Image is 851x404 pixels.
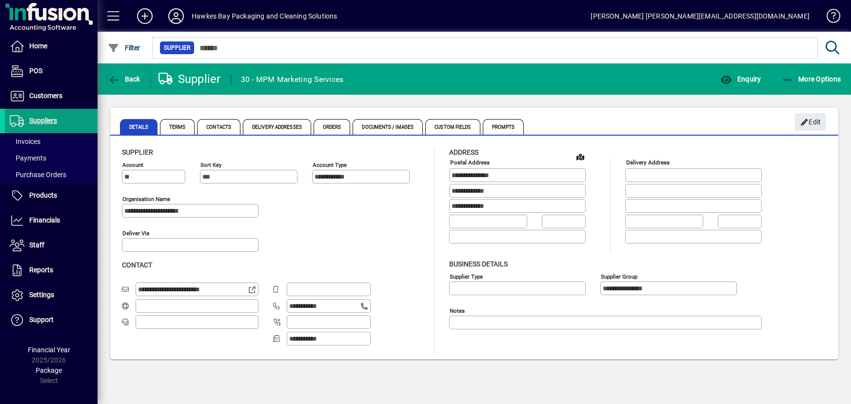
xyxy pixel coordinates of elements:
[450,307,465,314] mat-label: Notes
[164,43,190,53] span: Supplier
[160,7,192,25] button: Profile
[29,117,57,124] span: Suppliers
[5,133,98,150] a: Invoices
[200,162,221,168] mat-label: Sort key
[10,138,40,145] span: Invoices
[5,59,98,83] a: POS
[29,92,62,100] span: Customers
[5,233,98,258] a: Staff
[353,119,423,135] span: Documents / Images
[313,162,347,168] mat-label: Account Type
[718,70,763,88] button: Enquiry
[779,70,844,88] button: More Options
[158,71,221,87] div: Supplier
[5,283,98,307] a: Settings
[122,230,149,237] mat-label: Deliver via
[591,8,810,24] div: [PERSON_NAME] [PERSON_NAME][EMAIL_ADDRESS][DOMAIN_NAME]
[425,119,480,135] span: Custom Fields
[314,119,351,135] span: Orders
[122,196,170,202] mat-label: Organisation name
[10,154,46,162] span: Payments
[720,75,761,83] span: Enquiry
[122,148,153,156] span: Supplier
[36,366,62,374] span: Package
[241,72,344,87] div: 30 - MPM Marketing Services
[160,119,195,135] span: Terms
[129,7,160,25] button: Add
[29,266,53,274] span: Reports
[29,42,47,50] span: Home
[29,316,54,323] span: Support
[800,114,821,130] span: Edit
[449,148,478,156] span: Address
[122,261,152,269] span: Contact
[5,84,98,108] a: Customers
[5,150,98,166] a: Payments
[29,216,60,224] span: Financials
[122,162,143,168] mat-label: Account
[5,183,98,208] a: Products
[483,119,524,135] span: Prompts
[108,75,140,83] span: Back
[29,291,54,299] span: Settings
[5,208,98,233] a: Financials
[29,191,57,199] span: Products
[105,39,143,57] button: Filter
[197,119,240,135] span: Contacts
[5,258,98,283] a: Reports
[819,2,839,34] a: Knowledge Base
[5,308,98,332] a: Support
[450,273,483,280] mat-label: Supplier type
[192,8,337,24] div: Hawkes Bay Packaging and Cleaning Solutions
[5,34,98,59] a: Home
[28,346,70,354] span: Financial Year
[29,67,42,75] span: POS
[795,113,826,131] button: Edit
[29,241,44,249] span: Staff
[98,70,151,88] app-page-header-button: Back
[782,75,841,83] span: More Options
[108,44,140,52] span: Filter
[10,171,66,179] span: Purchase Orders
[449,260,508,268] span: Business details
[5,166,98,183] a: Purchase Orders
[243,119,311,135] span: Delivery Addresses
[601,273,637,280] mat-label: Supplier group
[105,70,143,88] button: Back
[120,119,158,135] span: Details
[573,149,588,164] a: View on map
